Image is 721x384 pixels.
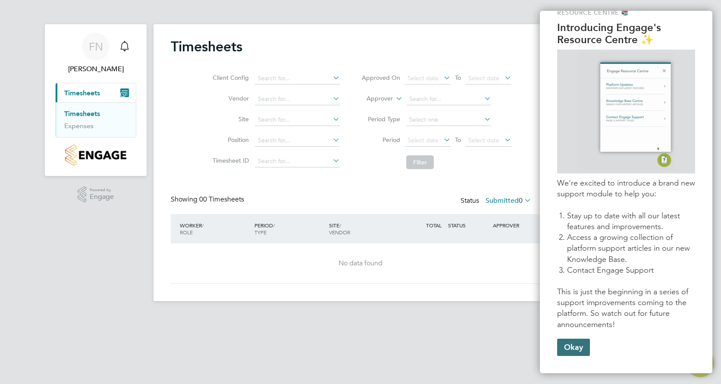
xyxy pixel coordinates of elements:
[406,93,491,105] input: Search for...
[210,115,249,123] label: Site
[578,53,674,170] img: GIF of Resource Centre being opened
[354,94,393,103] label: Approver
[329,229,350,236] span: VENDOR
[255,72,340,85] input: Search for...
[55,33,136,74] a: Go to account details
[446,217,491,233] div: STATUS
[64,122,94,130] a: Expenses
[426,222,442,229] span: TOTAL
[361,74,400,82] label: Approved On
[361,136,400,144] label: Period
[202,222,204,229] span: /
[255,155,340,167] input: Search for...
[327,217,401,240] div: SITE
[567,265,695,276] li: Contact Engage Support
[90,186,114,194] span: Powered by
[468,74,499,82] span: Select date
[461,195,533,207] div: Status
[171,195,246,204] div: Showing
[45,24,147,176] nav: Main navigation
[486,196,531,205] label: Submitted
[89,41,103,52] span: FN
[557,9,695,17] p: Resource Centre 📚
[64,110,100,118] a: Timesheets
[255,114,340,126] input: Search for...
[210,94,249,102] label: Vendor
[255,135,340,147] input: Search for...
[210,157,249,164] label: Timesheet ID
[210,136,249,144] label: Position
[65,145,126,166] img: countryside-properties-logo-retina.png
[557,34,695,46] p: Resource Centre ✨
[199,195,244,204] span: 00 Timesheets
[491,217,536,233] div: APPROVER
[468,136,499,144] span: Select date
[408,136,439,144] span: Select date
[255,93,340,105] input: Search for...
[64,89,100,97] span: Timesheets
[361,115,400,123] label: Period Type
[557,286,695,330] p: This is just the beginning in a series of support improvements coming to the platform. So watch o...
[171,38,242,55] h2: Timesheets
[452,72,464,83] span: To
[567,211,695,232] li: Stay up to date with all our latest features and improvements.
[406,155,434,169] button: Filter
[557,22,695,34] p: Introducing Engage's
[179,259,542,268] div: No data found
[452,134,464,145] span: To
[408,74,439,82] span: Select date
[339,222,341,229] span: /
[273,222,275,229] span: /
[567,232,695,265] li: Access a growing collection of platform support articles in our new Knowledge Base.
[557,178,695,199] p: We're excited to introduce a brand new support module to help you:
[557,339,590,356] button: Okay
[252,217,327,240] div: PERIOD
[210,74,249,82] label: Client Config
[519,196,523,205] span: 0
[178,217,252,240] div: WORKER
[254,229,266,236] span: TYPE
[55,145,136,166] a: Go to home page
[55,64,136,74] span: Frazer Newsome
[180,229,193,236] span: ROLE
[90,193,114,201] span: Engage
[406,114,491,126] input: Select one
